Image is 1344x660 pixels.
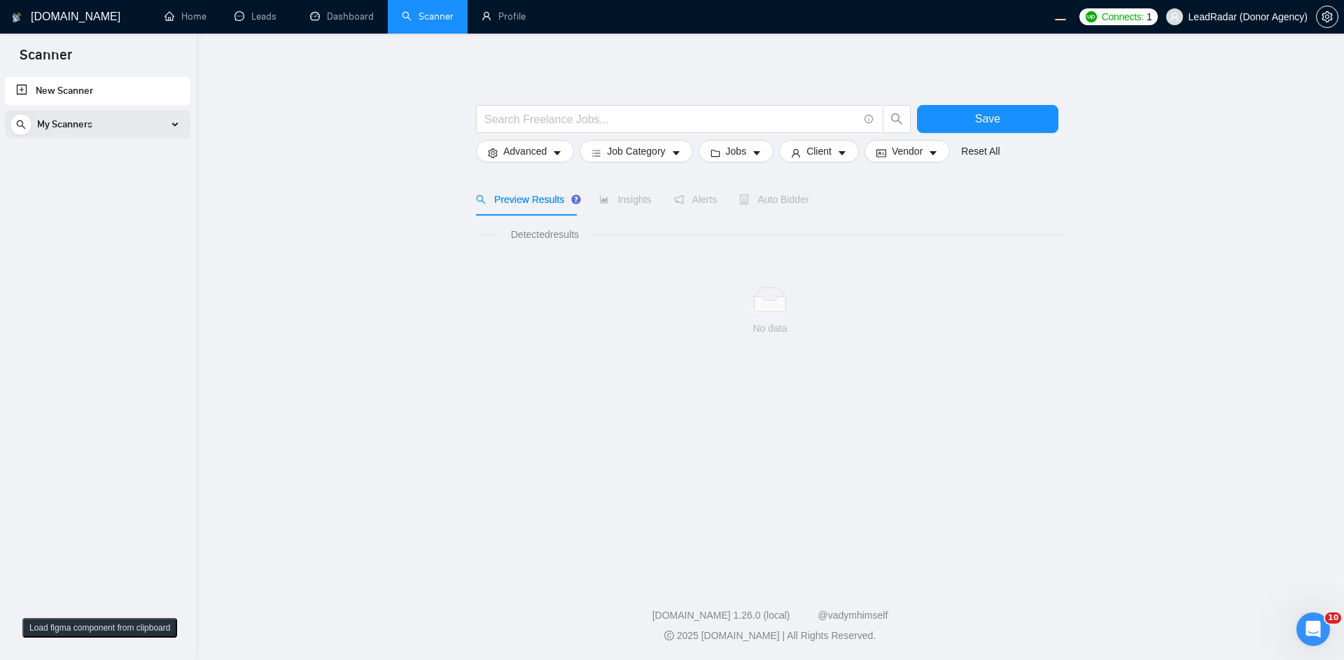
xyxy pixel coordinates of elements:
span: Preview Results [476,194,577,205]
span: Insights [599,194,651,205]
button: folderJobscaret-down [699,140,774,162]
img: upwork-logo.png [1086,11,1097,22]
a: messageLeads [234,10,282,22]
span: Detected results [501,227,589,242]
span: info-circle [864,115,874,124]
a: homeHome [164,10,206,22]
span: Alerts [674,194,717,205]
a: @vadymhimself [818,610,888,621]
button: search [883,105,911,133]
a: userProfile [482,10,526,22]
span: 1 [1147,9,1152,24]
button: Save [917,105,1058,133]
img: logo [12,6,22,29]
span: Advanced [503,143,547,159]
a: dashboardDashboard [310,10,374,22]
span: Job Category [607,143,665,159]
li: New Scanner [5,77,190,105]
span: caret-down [928,148,938,158]
span: notification [674,195,684,204]
span: Vendor [892,143,923,159]
a: New Scanner [16,77,179,105]
span: Jobs [726,143,747,159]
span: robot [739,195,749,204]
span: caret-down [552,148,562,158]
span: My Scanners [37,111,92,139]
div: No data [487,321,1053,336]
span: search [883,113,910,125]
span: Scanner [8,45,83,74]
span: caret-down [837,148,847,158]
span: copyright [664,631,674,640]
span: area-chart [599,195,609,204]
span: setting [1317,11,1338,22]
span: user [791,148,801,158]
button: search [10,113,32,136]
div: Tooltip anchor [570,193,582,206]
span: bars [591,148,601,158]
span: idcard [876,148,886,158]
span: Connects: [1102,9,1144,24]
span: setting [488,148,498,158]
button: settingAdvancedcaret-down [476,140,574,162]
a: setting [1316,11,1338,22]
a: searchScanner [402,10,454,22]
button: setting [1316,6,1338,28]
span: caret-down [752,148,762,158]
span: folder [710,148,720,158]
span: user [1170,12,1179,22]
button: idcardVendorcaret-down [864,140,950,162]
div: 2025 [DOMAIN_NAME] | All Rights Reserved. [207,629,1333,643]
span: Save [975,110,1000,127]
span: search [10,120,31,129]
a: [DOMAIN_NAME] 1.26.0 (local) [652,610,790,621]
button: barsJob Categorycaret-down [580,140,692,162]
span: Client [806,143,832,159]
span: Auto Bidder [739,194,808,205]
input: Search Freelance Jobs... [484,111,858,128]
span: caret-down [671,148,681,158]
span: 10 [1325,612,1341,624]
span: search [476,195,486,204]
iframe: Intercom live chat [1296,612,1330,646]
button: userClientcaret-down [779,140,859,162]
li: My Scanners [5,111,190,144]
a: Reset All [961,143,1000,159]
